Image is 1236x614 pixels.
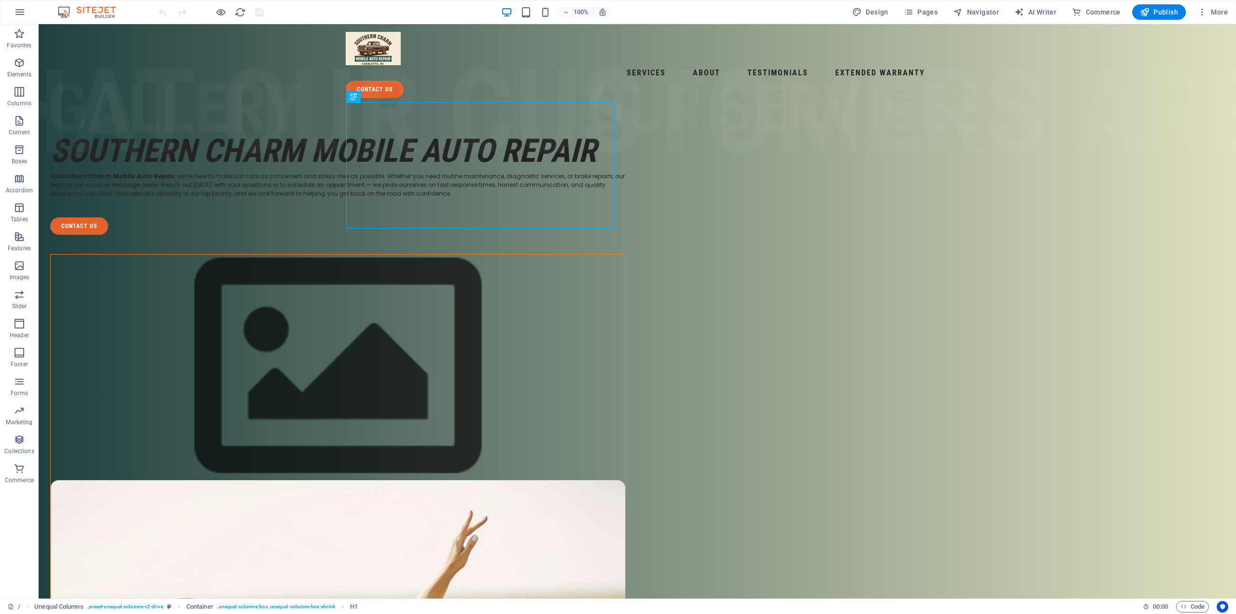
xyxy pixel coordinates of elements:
[559,6,593,18] button: 100%
[7,42,31,49] p: Favorites
[12,302,27,310] p: Slider
[235,7,246,18] i: Reload page
[848,4,892,20] div: Design (Ctrl+Alt+Y)
[953,7,999,17] span: Navigator
[852,7,888,17] span: Design
[34,601,83,613] span: Click to select. Double-click to edit
[8,601,20,613] a: Click to cancel selection. Double-click to open Pages
[1217,601,1228,613] button: Usercentrics
[11,389,28,397] p: Forms
[1132,4,1186,20] button: Publish
[900,4,941,20] button: Pages
[1194,4,1232,20] button: More
[1160,603,1161,610] span: :
[1180,601,1205,613] span: Code
[215,6,226,18] button: Click here to leave preview mode and continue editing
[9,129,30,136] p: Content
[848,4,892,20] button: Design
[1153,601,1168,613] span: 00 00
[12,157,28,165] p: Boxes
[573,6,589,18] h6: 100%
[5,476,34,484] p: Commerce
[234,6,246,18] button: reload
[350,601,358,613] span: Click to select. Double-click to edit
[4,447,34,455] p: Collections
[1197,7,1228,17] span: More
[11,360,28,368] p: Footer
[11,215,28,223] p: Tables
[217,601,335,613] span: . unequal-columns-box .unequal-columns-box-shrink
[56,6,128,18] img: Editor Logo
[186,601,213,613] span: Click to select. Double-click to edit
[598,8,607,16] i: On resize automatically adjust zoom level to fit chosen device.
[34,601,358,613] nav: breadcrumb
[1143,601,1168,613] h6: Session time
[167,604,171,609] i: This element is a customizable preset
[949,4,1003,20] button: Navigator
[10,331,29,339] p: Header
[1176,601,1209,613] button: Code
[87,601,163,613] span: . preset-unequal-columns-v2-drive
[10,273,29,281] p: Images
[1072,7,1121,17] span: Commerce
[1068,4,1124,20] button: Commerce
[1011,4,1060,20] button: AI Writer
[8,244,31,252] p: Features
[1014,7,1056,17] span: AI Writer
[6,186,33,194] p: Accordion
[1140,7,1178,17] span: Publish
[7,71,32,78] p: Elements
[904,7,938,17] span: Pages
[6,418,32,426] p: Marketing
[7,100,31,107] p: Columns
